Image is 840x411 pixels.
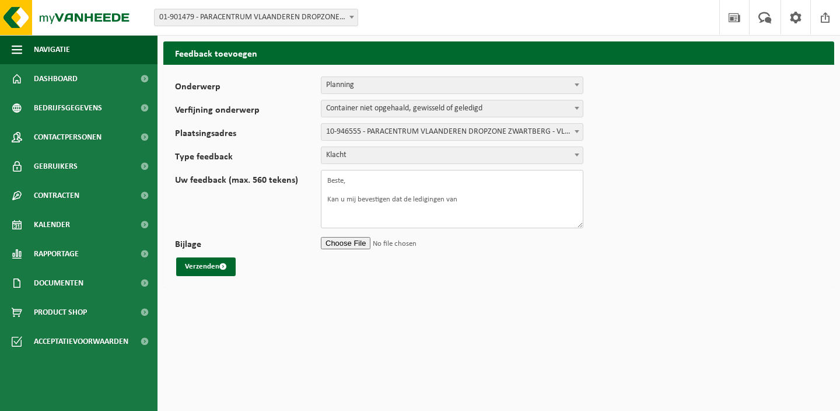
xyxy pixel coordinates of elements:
[321,76,583,94] span: Planning
[175,176,321,228] label: Uw feedback (max. 560 tekens)
[34,239,79,269] span: Rapportage
[34,35,70,64] span: Navigatie
[34,64,78,93] span: Dashboard
[34,181,79,210] span: Contracten
[321,124,583,140] span: 10-946555 - PARACENTRUM VLAANDEREN DROPZONE ZWARTBERG - VLIEGPLEIN 1 - GENK
[34,93,102,123] span: Bedrijfsgegevens
[154,9,358,26] span: 01-901479 - PARACENTRUM VLAANDEREN DROPZONE SCHAFFEN - SCHAFFEN
[321,77,583,93] span: Planning
[321,100,583,117] span: Container niet opgehaald, gewisseld of geledigd
[34,123,101,152] span: Contactpersonen
[321,147,583,164] span: Klacht
[34,269,83,298] span: Documenten
[155,9,358,26] span: 01-901479 - PARACENTRUM VLAANDEREN DROPZONE SCHAFFEN - SCHAFFEN
[321,147,583,163] span: Klacht
[34,327,128,356] span: Acceptatievoorwaarden
[34,152,78,181] span: Gebruikers
[175,129,321,141] label: Plaatsingsadres
[175,152,321,164] label: Type feedback
[34,210,70,239] span: Kalender
[163,41,834,64] h2: Feedback toevoegen
[34,298,87,327] span: Product Shop
[175,240,321,252] label: Bijlage
[176,257,236,276] button: Verzenden
[175,82,321,94] label: Onderwerp
[321,123,583,141] span: 10-946555 - PARACENTRUM VLAANDEREN DROPZONE ZWARTBERG - VLIEGPLEIN 1 - GENK
[175,106,321,117] label: Verfijning onderwerp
